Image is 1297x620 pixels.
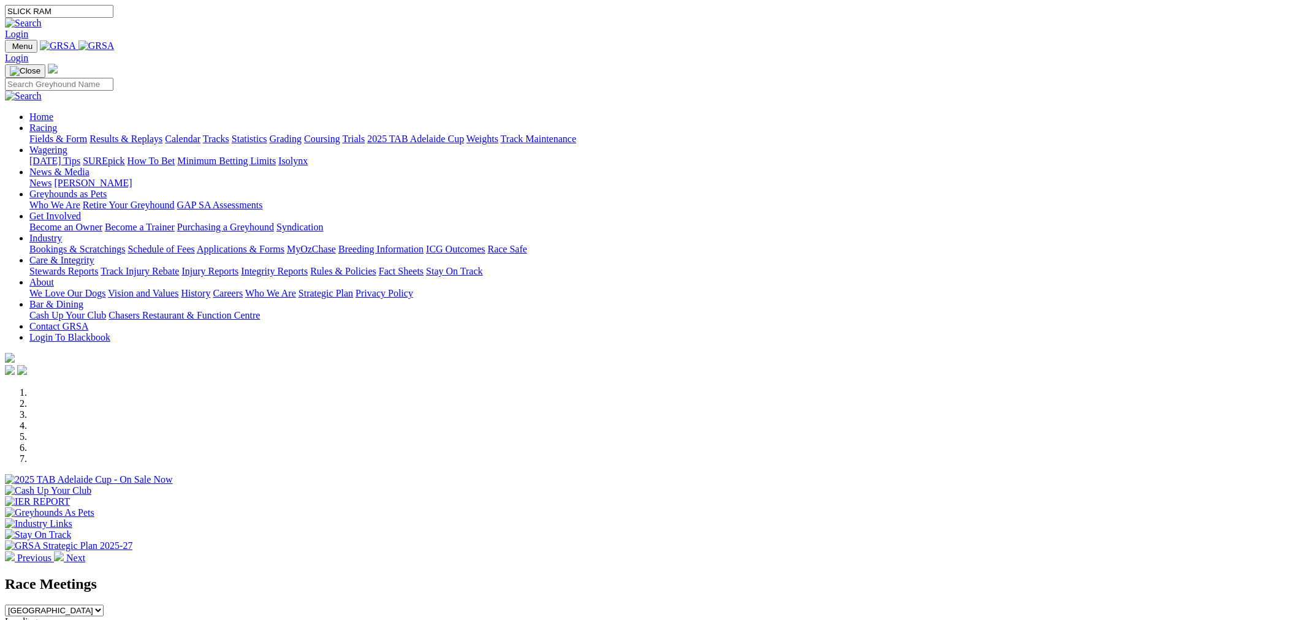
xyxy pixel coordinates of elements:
img: IER REPORT [5,496,70,507]
a: Wagering [29,145,67,155]
img: Cash Up Your Club [5,485,91,496]
a: Syndication [276,222,323,232]
div: Wagering [29,156,1292,167]
img: logo-grsa-white.png [5,353,15,363]
a: Trials [342,134,365,144]
a: Fields & Form [29,134,87,144]
a: Cash Up Your Club [29,310,106,320]
a: Track Maintenance [501,134,576,144]
a: Coursing [304,134,340,144]
a: ICG Outcomes [426,244,485,254]
a: Calendar [165,134,200,144]
a: Become a Trainer [105,222,175,232]
img: chevron-right-pager-white.svg [54,551,64,561]
a: Bookings & Scratchings [29,244,125,254]
a: History [181,288,210,298]
a: Grading [270,134,302,144]
span: Previous [17,553,51,563]
a: Stay On Track [426,266,482,276]
a: Chasers Restaurant & Function Centre [108,310,260,320]
img: twitter.svg [17,365,27,375]
a: Breeding Information [338,244,424,254]
a: Industry [29,233,62,243]
a: Weights [466,134,498,144]
div: News & Media [29,178,1292,189]
a: Login [5,29,28,39]
a: [DATE] Tips [29,156,80,166]
button: Toggle navigation [5,64,45,78]
a: [PERSON_NAME] [54,178,132,188]
a: GAP SA Assessments [177,200,263,210]
a: Purchasing a Greyhound [177,222,274,232]
a: Who We Are [29,200,80,210]
button: Toggle navigation [5,40,37,53]
a: Next [54,553,85,563]
div: About [29,288,1292,299]
img: Close [10,66,40,76]
a: SUREpick [83,156,124,166]
a: Retire Your Greyhound [83,200,175,210]
span: Menu [12,42,32,51]
img: chevron-left-pager-white.svg [5,551,15,561]
a: 2025 TAB Adelaide Cup [367,134,464,144]
a: Strategic Plan [299,288,353,298]
div: Bar & Dining [29,310,1292,321]
a: Careers [213,288,243,298]
a: Who We Are [245,288,296,298]
a: Login [5,53,28,63]
h2: Race Meetings [5,576,1292,592]
a: How To Bet [127,156,175,166]
a: Vision and Values [108,288,178,298]
img: Search [5,91,42,102]
a: Become an Owner [29,222,102,232]
input: Search [5,5,113,18]
a: Rules & Policies [310,266,376,276]
a: Fact Sheets [379,266,424,276]
a: News [29,178,51,188]
img: Greyhounds As Pets [5,507,94,518]
a: We Love Our Dogs [29,288,105,298]
div: Racing [29,134,1292,145]
div: Industry [29,244,1292,255]
a: News & Media [29,167,89,177]
a: Stewards Reports [29,266,98,276]
img: Stay On Track [5,529,71,540]
input: Search [5,78,113,91]
img: Industry Links [5,518,72,529]
img: 2025 TAB Adelaide Cup - On Sale Now [5,474,173,485]
a: Tracks [203,134,229,144]
a: Contact GRSA [29,321,88,331]
a: MyOzChase [287,244,336,254]
a: Integrity Reports [241,266,308,276]
a: Isolynx [278,156,308,166]
span: Next [66,553,85,563]
a: Home [29,112,53,122]
a: Get Involved [29,211,81,221]
a: Injury Reports [181,266,238,276]
a: Privacy Policy [356,288,413,298]
a: Schedule of Fees [127,244,194,254]
div: Get Involved [29,222,1292,233]
a: Results & Replays [89,134,162,144]
div: Greyhounds as Pets [29,200,1292,211]
a: Greyhounds as Pets [29,189,107,199]
img: logo-grsa-white.png [48,64,58,74]
a: Statistics [232,134,267,144]
div: Care & Integrity [29,266,1292,277]
img: GRSA Strategic Plan 2025-27 [5,540,132,551]
a: Care & Integrity [29,255,94,265]
a: Previous [5,553,54,563]
a: Race Safe [487,244,527,254]
img: Search [5,18,42,29]
img: GRSA [78,40,115,51]
a: Applications & Forms [197,244,284,254]
img: GRSA [40,40,76,51]
a: Racing [29,123,57,133]
a: Login To Blackbook [29,332,110,342]
a: Minimum Betting Limits [177,156,276,166]
img: facebook.svg [5,365,15,375]
a: About [29,277,54,287]
a: Bar & Dining [29,299,83,309]
a: Track Injury Rebate [101,266,179,276]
